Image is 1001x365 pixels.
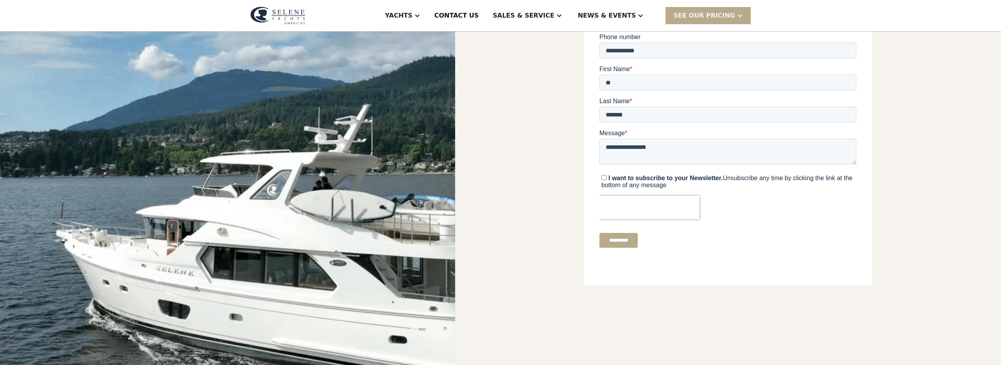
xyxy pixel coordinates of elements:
div: SEE Our Pricing [666,7,751,24]
div: News & EVENTS [578,11,636,20]
iframe: Form 0 [599,1,856,254]
div: Contact US [434,11,479,20]
img: logo [250,7,305,25]
div: Yachts [385,11,413,20]
div: SEE Our Pricing [673,11,735,20]
div: Sales & Service [493,11,554,20]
